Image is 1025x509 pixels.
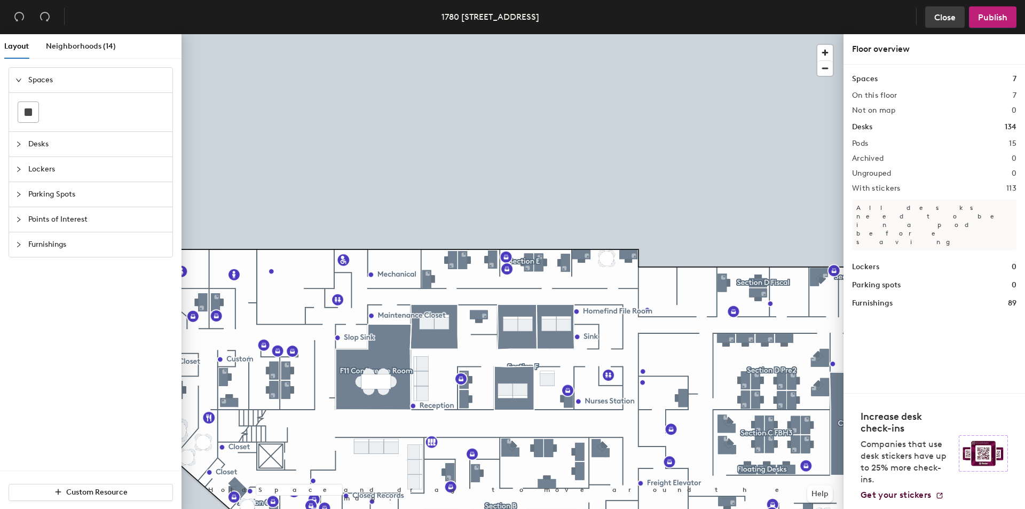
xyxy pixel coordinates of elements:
[861,490,931,500] span: Get your stickers
[441,10,539,24] div: 1780 [STREET_ADDRESS]
[852,199,1016,250] p: All desks need to be in a pod before saving
[1013,73,1016,85] h1: 7
[852,121,872,133] h1: Desks
[1005,121,1016,133] h1: 134
[9,484,173,501] button: Custom Resource
[852,154,884,163] h2: Archived
[4,42,29,51] span: Layout
[46,42,116,51] span: Neighborhoods (14)
[15,216,22,223] span: collapsed
[15,241,22,248] span: collapsed
[852,106,895,115] h2: Not on map
[1012,279,1016,291] h1: 0
[852,169,892,178] h2: Ungrouped
[852,297,893,309] h1: Furnishings
[15,141,22,147] span: collapsed
[28,207,166,232] span: Points of Interest
[934,12,956,22] span: Close
[66,488,128,497] span: Custom Resource
[34,6,56,28] button: Redo (⌘ + ⇧ + Z)
[28,232,166,257] span: Furnishings
[861,411,952,434] h4: Increase desk check-ins
[9,6,30,28] button: Undo (⌘ + Z)
[852,279,901,291] h1: Parking spots
[852,43,1016,56] div: Floor overview
[861,438,952,485] p: Companies that use desk stickers have up to 25% more check-ins.
[852,184,901,193] h2: With stickers
[1012,154,1016,163] h2: 0
[807,485,833,503] button: Help
[15,191,22,198] span: collapsed
[978,12,1007,22] span: Publish
[28,68,166,92] span: Spaces
[959,435,1008,472] img: Sticker logo
[861,490,944,500] a: Get your stickers
[28,157,166,182] span: Lockers
[15,77,22,83] span: expanded
[969,6,1016,28] button: Publish
[1008,297,1016,309] h1: 89
[852,91,897,100] h2: On this floor
[1009,139,1016,148] h2: 15
[28,132,166,156] span: Desks
[1012,261,1016,273] h1: 0
[852,261,879,273] h1: Lockers
[1012,106,1016,115] h2: 0
[1006,184,1016,193] h2: 113
[28,182,166,207] span: Parking Spots
[852,73,878,85] h1: Spaces
[15,166,22,173] span: collapsed
[852,139,868,148] h2: Pods
[1013,91,1016,100] h2: 7
[1012,169,1016,178] h2: 0
[925,6,965,28] button: Close
[14,11,25,22] span: undo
